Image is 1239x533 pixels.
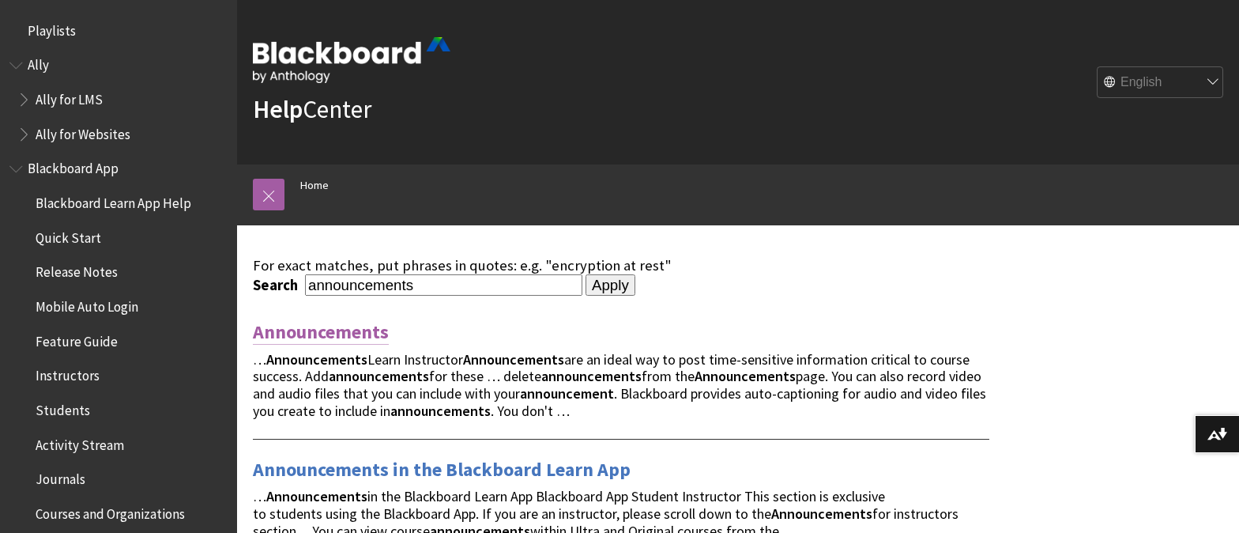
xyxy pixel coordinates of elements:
[253,93,303,125] strong: Help
[28,156,119,177] span: Blackboard App
[329,367,429,385] strong: announcements
[36,86,103,108] span: Ally for LMS
[390,402,491,420] strong: announcements
[253,319,389,345] a: Announcements
[253,457,631,482] a: Announcements in the Blackboard Learn App
[253,37,450,83] img: Blackboard by Anthology
[1098,67,1224,99] select: Site Language Selector
[36,190,191,211] span: Blackboard Learn App Help
[695,367,796,385] strong: Announcements
[36,293,138,315] span: Mobile Auto Login
[9,17,228,44] nav: Book outline for Playlists
[253,276,302,294] label: Search
[300,176,329,195] a: Home
[36,259,118,281] span: Release Notes
[541,367,642,385] strong: announcements
[253,350,986,420] span: … Learn Instructor are an ideal way to post time-sensitive information critical to course success...
[520,384,614,403] strong: announcement
[36,225,101,246] span: Quick Start
[266,350,367,369] strong: Announcements
[36,467,85,488] span: Journals
[253,93,371,125] a: HelpCenter
[771,505,872,523] strong: Announcements
[36,363,100,384] span: Instructors
[36,501,185,522] span: Courses and Organizations
[463,350,564,369] strong: Announcements
[36,121,130,142] span: Ally for Websites
[36,328,118,350] span: Feature Guide
[253,257,989,274] div: For exact matches, put phrases in quotes: e.g. "encryption at rest"
[266,487,367,505] strong: Announcements
[586,274,635,297] input: Apply
[36,432,124,453] span: Activity Stream
[9,52,228,148] nav: Book outline for Anthology Ally Help
[28,17,76,39] span: Playlists
[28,52,49,74] span: Ally
[36,397,90,418] span: Students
